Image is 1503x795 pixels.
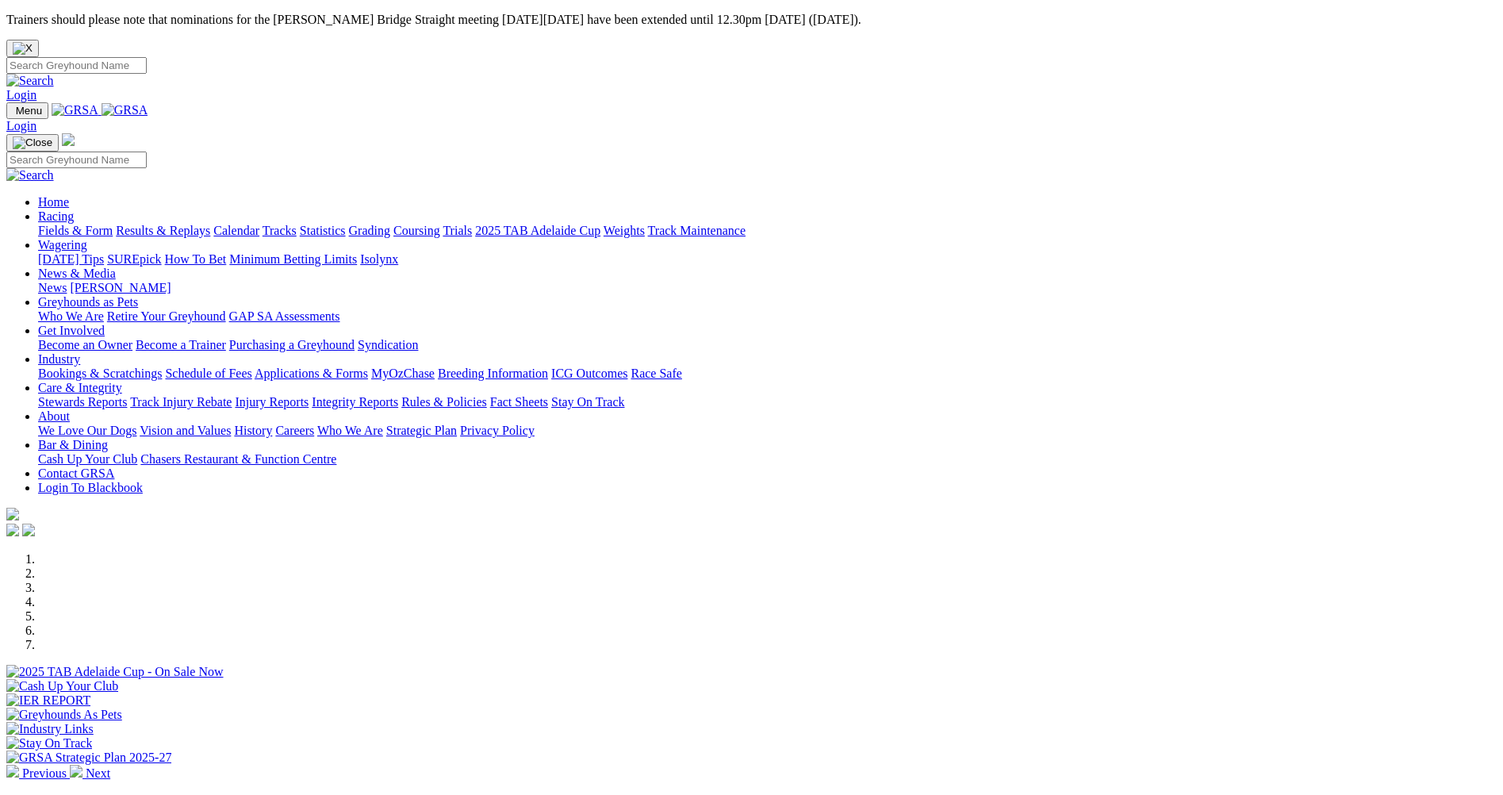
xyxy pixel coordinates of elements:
a: Syndication [358,338,418,351]
img: Greyhounds As Pets [6,708,122,722]
a: Cash Up Your Club [38,452,137,466]
img: 2025 TAB Adelaide Cup - On Sale Now [6,665,224,679]
a: Fields & Form [38,224,113,237]
a: About [38,409,70,423]
a: Get Involved [38,324,105,337]
div: Care & Integrity [38,395,1497,409]
img: X [13,42,33,55]
a: Integrity Reports [312,395,398,409]
img: chevron-left-pager-white.svg [6,765,19,778]
a: Become a Trainer [136,338,226,351]
a: Previous [6,766,70,780]
img: GRSA [52,103,98,117]
a: Retire Your Greyhound [107,309,226,323]
a: Vision and Values [140,424,231,437]
a: Trials [443,224,472,237]
a: News & Media [38,267,116,280]
img: GRSA Strategic Plan 2025-27 [6,751,171,765]
a: Bookings & Scratchings [38,367,162,380]
span: Previous [22,766,67,780]
a: Racing [38,209,74,223]
img: logo-grsa-white.png [62,133,75,146]
a: Login [6,119,36,132]
img: Search [6,168,54,182]
div: About [38,424,1497,438]
a: Statistics [300,224,346,237]
p: Trainers should please note that nominations for the [PERSON_NAME] Bridge Straight meeting [DATE]... [6,13,1497,27]
a: Results & Replays [116,224,210,237]
a: Wagering [38,238,87,252]
button: Toggle navigation [6,134,59,152]
a: Stay On Track [551,395,624,409]
button: Close [6,40,39,57]
a: Coursing [393,224,440,237]
div: Racing [38,224,1497,238]
a: News [38,281,67,294]
img: Close [13,136,52,149]
div: Industry [38,367,1497,381]
a: Isolynx [360,252,398,266]
a: Privacy Policy [460,424,535,437]
input: Search [6,57,147,74]
a: GAP SA Assessments [229,309,340,323]
a: Care & Integrity [38,381,122,394]
a: We Love Our Dogs [38,424,136,437]
img: facebook.svg [6,524,19,536]
a: ICG Outcomes [551,367,627,380]
a: Stewards Reports [38,395,127,409]
a: Applications & Forms [255,367,368,380]
div: Get Involved [38,338,1497,352]
a: Who We Are [38,309,104,323]
a: How To Bet [165,252,227,266]
a: Grading [349,224,390,237]
a: Purchasing a Greyhound [229,338,355,351]
span: Menu [16,105,42,117]
a: Industry [38,352,80,366]
a: [DATE] Tips [38,252,104,266]
a: Race Safe [631,367,681,380]
a: Login To Blackbook [38,481,143,494]
a: Who We Are [317,424,383,437]
a: Next [70,766,110,780]
a: Contact GRSA [38,467,114,480]
img: Industry Links [6,722,94,736]
a: Track Maintenance [648,224,746,237]
div: Wagering [38,252,1497,267]
a: 2025 TAB Adelaide Cup [475,224,600,237]
button: Toggle navigation [6,102,48,119]
a: Injury Reports [235,395,309,409]
img: GRSA [102,103,148,117]
a: History [234,424,272,437]
img: Cash Up Your Club [6,679,118,693]
a: Bar & Dining [38,438,108,451]
a: Login [6,88,36,102]
div: News & Media [38,281,1497,295]
a: Schedule of Fees [165,367,251,380]
div: Greyhounds as Pets [38,309,1497,324]
img: Search [6,74,54,88]
a: Breeding Information [438,367,548,380]
div: Bar & Dining [38,452,1497,467]
a: Strategic Plan [386,424,457,437]
a: Tracks [263,224,297,237]
a: Careers [275,424,314,437]
a: Home [38,195,69,209]
a: Weights [604,224,645,237]
img: chevron-right-pager-white.svg [70,765,82,778]
a: MyOzChase [371,367,435,380]
a: [PERSON_NAME] [70,281,171,294]
a: Greyhounds as Pets [38,295,138,309]
img: twitter.svg [22,524,35,536]
a: Fact Sheets [490,395,548,409]
a: Track Injury Rebate [130,395,232,409]
input: Search [6,152,147,168]
img: IER REPORT [6,693,90,708]
a: Chasers Restaurant & Function Centre [140,452,336,466]
img: logo-grsa-white.png [6,508,19,520]
a: Calendar [213,224,259,237]
img: Stay On Track [6,736,92,751]
span: Next [86,766,110,780]
a: Minimum Betting Limits [229,252,357,266]
a: Rules & Policies [401,395,487,409]
a: Become an Owner [38,338,132,351]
